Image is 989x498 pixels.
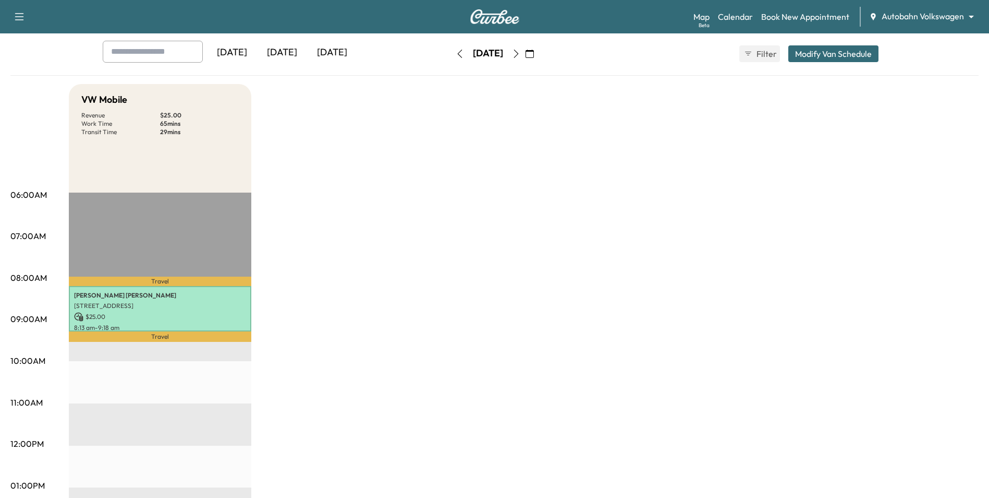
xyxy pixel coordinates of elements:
p: Transit Time [81,128,160,136]
span: Filter [756,48,775,60]
p: Travel [69,277,251,286]
a: Calendar [718,10,753,23]
div: Beta [699,21,710,29]
img: Curbee Logo [470,9,520,24]
p: [STREET_ADDRESS] [74,302,246,310]
p: 12:00PM [10,437,44,450]
p: $ 25.00 [74,312,246,322]
div: [DATE] [257,41,307,65]
p: 65 mins [160,120,239,128]
p: Work Time [81,120,160,128]
p: 08:00AM [10,271,47,284]
p: $ 25.00 [160,111,239,120]
p: 29 mins [160,128,239,136]
p: 09:00AM [10,313,47,325]
h5: VW Mobile [81,92,127,107]
p: Travel [69,331,251,342]
div: [DATE] [473,47,503,60]
p: 10:00AM [10,354,45,367]
button: Modify Van Schedule [788,45,878,62]
button: Filter [739,45,780,62]
p: 07:00AM [10,230,46,242]
span: Autobahn Volkswagen [882,10,964,22]
p: Revenue [81,111,160,120]
p: 8:13 am - 9:18 am [74,324,246,332]
div: [DATE] [307,41,357,65]
a: MapBeta [693,10,710,23]
p: 06:00AM [10,188,47,201]
p: 01:00PM [10,479,45,492]
div: [DATE] [207,41,257,65]
p: 11:00AM [10,396,43,409]
p: [PERSON_NAME] [PERSON_NAME] [74,291,246,300]
a: Book New Appointment [761,10,849,23]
